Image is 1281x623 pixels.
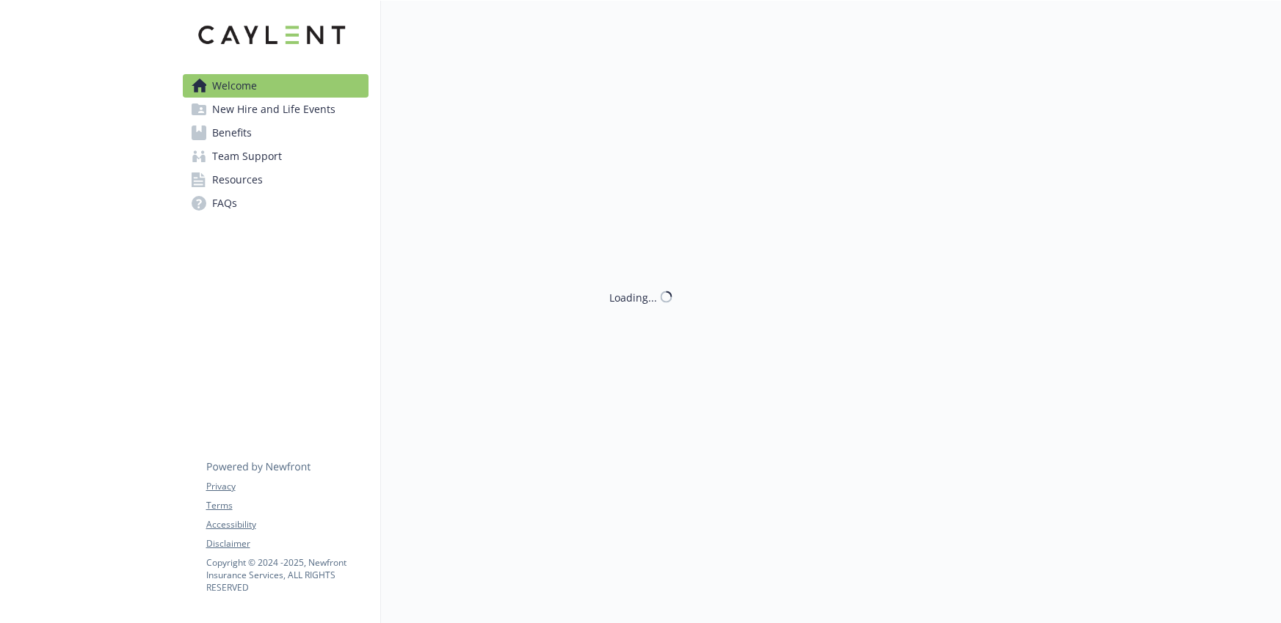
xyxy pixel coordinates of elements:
p: Copyright © 2024 - 2025 , Newfront Insurance Services, ALL RIGHTS RESERVED [206,556,368,594]
a: Privacy [206,480,368,493]
span: New Hire and Life Events [212,98,335,121]
a: Disclaimer [206,537,368,550]
span: FAQs [212,192,237,215]
div: Loading... [609,289,657,305]
a: New Hire and Life Events [183,98,369,121]
span: Benefits [212,121,252,145]
span: Resources [212,168,263,192]
a: Team Support [183,145,369,168]
a: Accessibility [206,518,368,531]
a: FAQs [183,192,369,215]
a: Resources [183,168,369,192]
span: Welcome [212,74,257,98]
a: Benefits [183,121,369,145]
a: Welcome [183,74,369,98]
span: Team Support [212,145,282,168]
a: Terms [206,499,368,512]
